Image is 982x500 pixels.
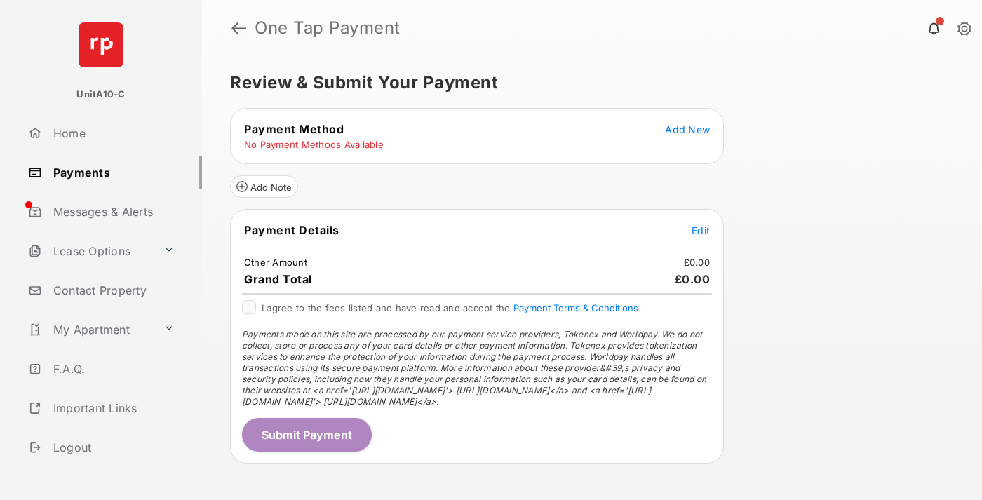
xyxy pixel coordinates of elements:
[242,418,372,452] button: Submit Payment
[22,391,180,425] a: Important Links
[22,156,202,189] a: Payments
[683,256,711,269] td: £0.00
[22,352,202,386] a: F.A.Q.
[244,223,339,237] span: Payment Details
[692,223,710,237] button: Edit
[255,20,401,36] strong: One Tap Payment
[22,273,202,307] a: Contact Property
[230,74,943,91] h5: Review & Submit Your Payment
[22,431,202,464] a: Logout
[665,123,710,135] span: Add New
[675,272,711,286] span: £0.00
[262,302,638,313] span: I agree to the fees listed and have read and accept the
[243,256,308,269] td: Other Amount
[76,88,125,102] p: UnitA10-C
[665,122,710,136] button: Add New
[243,138,384,151] td: No Payment Methods Available
[692,224,710,236] span: Edit
[22,116,202,150] a: Home
[244,272,312,286] span: Grand Total
[22,234,158,268] a: Lease Options
[22,313,158,346] a: My Apartment
[244,122,344,136] span: Payment Method
[513,302,638,313] button: I agree to the fees listed and have read and accept the
[22,195,202,229] a: Messages & Alerts
[242,329,706,407] span: Payments made on this site are processed by our payment service providers, Tokenex and Worldpay. ...
[230,175,298,198] button: Add Note
[79,22,123,67] img: svg+xml;base64,PHN2ZyB4bWxucz0iaHR0cDovL3d3dy53My5vcmcvMjAwMC9zdmciIHdpZHRoPSI2NCIgaGVpZ2h0PSI2NC...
